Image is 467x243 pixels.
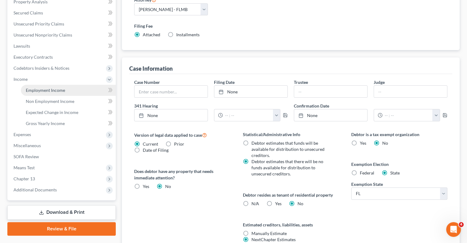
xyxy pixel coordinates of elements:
[251,201,259,206] span: N/A
[14,165,35,170] span: Means Test
[21,107,116,118] a: Expected Change in Income
[134,86,208,97] input: Enter case number...
[14,54,53,60] span: Executory Contracts
[383,109,433,121] input: -- : --
[143,32,160,37] span: Attached
[14,10,43,15] span: Secured Claims
[214,79,235,85] label: Filing Date
[134,79,160,85] label: Case Number
[134,168,230,181] label: Does debtor have any property that needs immediate attention?
[14,187,57,192] span: Additional Documents
[275,201,282,206] span: Yes
[21,118,116,129] a: Gross Yearly Income
[223,109,273,121] input: -- : --
[14,32,72,37] span: Unsecured Nonpriority Claims
[134,23,447,29] label: Filing Fee
[14,76,28,82] span: Income
[459,222,464,227] span: 4
[143,184,149,189] span: Yes
[7,222,116,236] a: Review & File
[21,85,116,96] a: Employment Income
[21,96,116,107] a: Non Employment Income
[26,99,74,104] span: Non Employment Income
[9,151,116,162] a: SOFA Review
[26,110,78,115] span: Expected Change in Income
[14,43,30,49] span: Lawsuits
[351,181,383,187] label: Exemption State
[14,65,69,71] span: Codebtors Insiders & Notices
[26,88,65,93] span: Employment Income
[243,221,339,228] label: Estimated creditors, liabilities, assets
[251,231,287,236] span: Manually Estimate
[174,141,184,147] span: Prior
[9,18,116,29] a: Unsecured Priority Claims
[134,131,230,139] label: Version of legal data applied to case
[251,159,323,176] span: Debtor estimates that there will be no funds available for distribution to unsecured creditors.
[390,170,400,175] span: State
[143,147,169,153] span: Date of Filing
[251,237,296,242] span: NextChapter Estimates
[446,222,461,237] iframe: Intercom live chat
[294,109,367,121] a: None
[143,141,158,147] span: Current
[14,21,64,26] span: Unsecured Priority Claims
[351,131,447,138] label: Debtor is a tax exempt organization
[243,192,339,198] label: Debtor resides as tenant of residential property
[382,140,388,146] span: No
[14,154,39,159] span: SOFA Review
[14,132,31,137] span: Expenses
[9,7,116,18] a: Secured Claims
[243,131,339,138] label: Statistical/Administrative Info
[374,79,385,85] label: Judge
[214,86,287,97] a: None
[360,170,374,175] span: Federal
[129,65,173,72] div: Case Information
[291,103,450,109] label: Confirmation Date
[9,52,116,63] a: Executory Contracts
[9,41,116,52] a: Lawsuits
[176,32,200,37] span: Installments
[7,205,116,220] a: Download & Print
[294,86,367,97] input: --
[374,86,447,97] input: --
[14,176,35,181] span: Chapter 13
[26,121,65,126] span: Gross Yearly Income
[9,29,116,41] a: Unsecured Nonpriority Claims
[131,103,291,109] label: 341 Hearing
[165,184,171,189] span: No
[351,161,447,167] label: Exemption Election
[251,140,325,158] span: Debtor estimates that funds will be available for distribution to unsecured creditors.
[360,140,366,146] span: Yes
[14,143,41,148] span: Miscellaneous
[298,201,303,206] span: No
[294,79,308,85] label: Trustee
[134,109,208,121] a: None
